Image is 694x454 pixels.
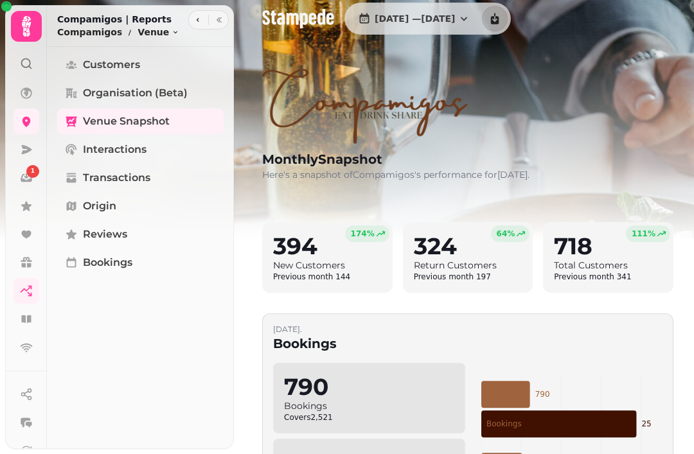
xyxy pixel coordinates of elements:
img: aHR0cHM6Ly9maWxlcy5zdGFtcGVkZS5haS9kOTBiNmYxNy0xMjkyLTRiOTItODBkZS1jNDE3NjI5YzA3YzUvbWVkaWEvZmM4Y... [262,63,468,145]
span: Interactions [83,142,147,157]
h2: Compamigos | Reports [57,13,179,26]
span: 1 [31,167,35,176]
h2: 790 [284,374,454,399]
p: Previous month 144 [273,272,382,282]
tspan: Bookings [486,419,522,428]
span: Reviews [83,227,127,242]
p: Previous month 197 [414,272,522,282]
h3: Total Customers [554,259,663,272]
nav: Tabs [47,47,234,449]
h2: 324 [414,233,522,259]
h3: Bookings [284,399,454,412]
p: Here's a snapshot of Compamigos 's performance for [DATE] . [262,168,529,181]
span: [DATE] — [DATE] [375,14,455,23]
span: Origin [83,198,116,214]
p: Compamigos [57,26,122,39]
h3: Return Customers [414,259,522,272]
h2: Bookings [273,335,337,353]
button: download report [482,6,508,31]
a: Reviews [57,222,224,247]
a: Transactions [57,165,224,191]
a: Bookings [57,250,224,275]
tspan: 790 [535,390,550,399]
a: Venue Snapshot [57,109,224,134]
h3: New Customers [273,259,382,272]
button: [DATE] —[DATE] [348,6,481,31]
a: Interactions [57,137,224,162]
span: Bookings [83,255,132,270]
h2: monthly Snapshot [262,150,529,168]
tspan: 2521 [641,419,661,428]
h2: 718 [554,233,663,259]
p: Covers 2,521 [284,412,454,423]
h2: 394 [273,233,382,259]
span: Transactions [83,170,150,186]
a: Customers [57,52,224,78]
span: Customers [83,57,140,73]
p: Previous month 341 [554,272,663,282]
span: Venue Snapshot [83,114,170,129]
span: 64 % [497,229,515,239]
span: 111 % [632,229,655,239]
span: 174 % [351,229,375,239]
a: Organisation (beta) [57,80,224,106]
a: 1 [13,165,39,191]
button: Venue [138,26,179,39]
p: [DATE] . [273,324,337,335]
span: Organisation (beta) [83,85,188,101]
nav: breadcrumb [57,26,179,39]
a: Origin [57,193,224,219]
